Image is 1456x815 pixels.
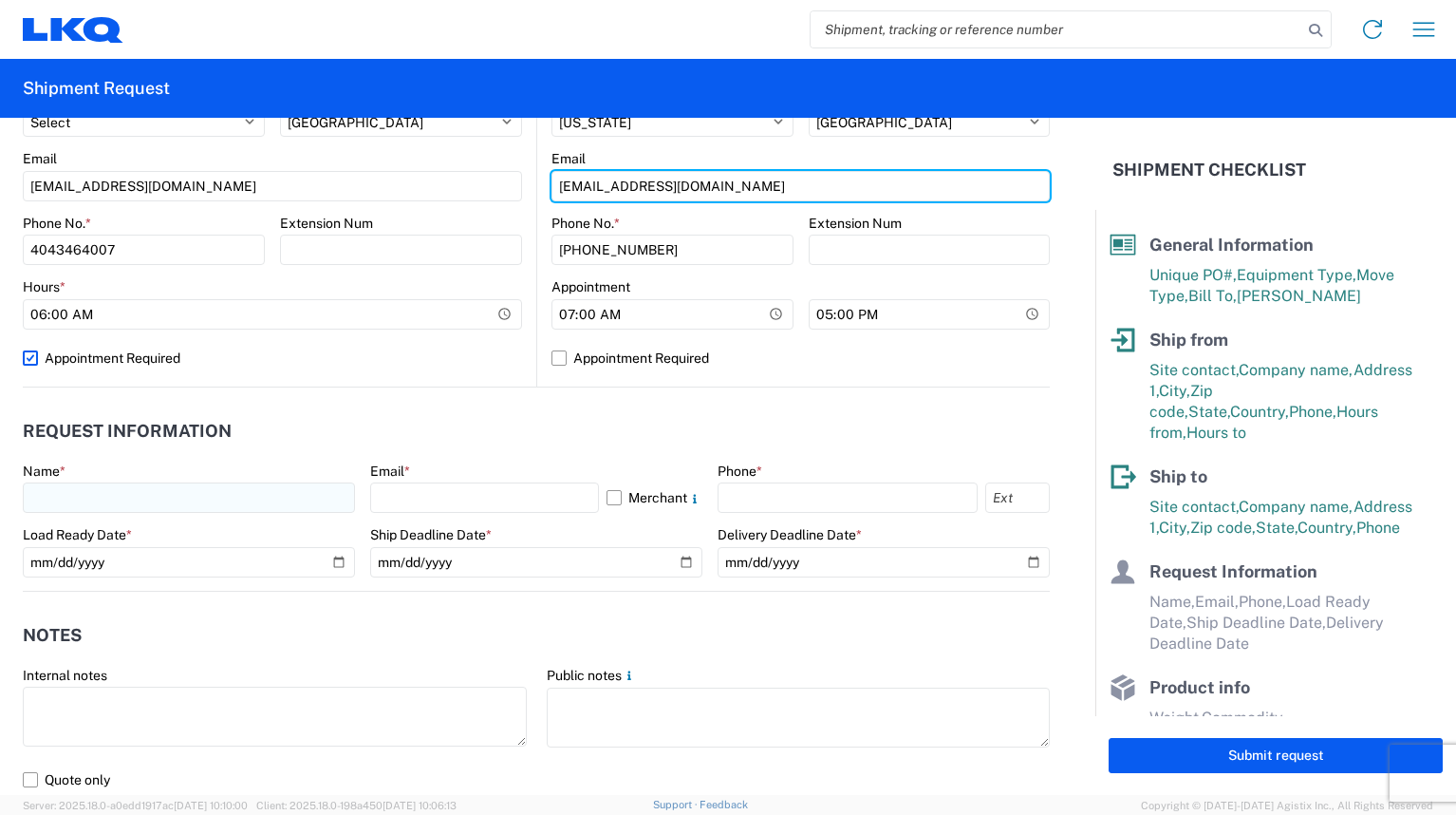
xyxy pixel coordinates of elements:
span: Country, [1230,403,1289,421]
span: Country, [1297,519,1356,537]
input: Shipment, tracking or reference number [811,11,1302,47]
label: Extension Num [280,215,373,232]
h2: Shipment Request [23,77,170,100]
span: Site contact, [1149,498,1239,516]
label: Delivery Deadline Date [718,526,862,543]
label: Email [370,463,410,480]
label: Load Ready Date [23,526,132,543]
span: Copyright © [DATE]-[DATE] Agistix Inc., All Rights Reserved [1141,797,1433,814]
label: Internal notes [23,667,107,684]
span: Ship Deadline Date, [1186,614,1326,632]
span: Company name, [1239,498,1353,516]
label: Name [23,463,65,480]
span: Client: 2025.18.0-198a450 [256,800,457,811]
span: State, [1188,403,1230,421]
span: Phone, [1239,593,1286,611]
label: Phone No. [551,215,620,232]
span: Ship to [1149,466,1207,486]
h2: Shipment Checklist [1112,159,1306,181]
label: Phone [718,463,762,480]
span: Commodity [1202,709,1283,727]
span: Ship from [1149,330,1228,350]
label: Hours [23,278,65,295]
label: Phone No. [23,215,91,232]
span: Weight, [1149,709,1202,727]
span: [DATE] 10:06:13 [383,800,457,811]
span: Phone [1356,519,1400,537]
span: Name, [1149,593,1195,611]
label: Quote only [23,765,1050,795]
span: Site contact, [1149,361,1239,379]
label: Ship Deadline Date [370,526,492,543]
span: Bill To, [1188,287,1237,305]
span: Request Information [1149,561,1317,581]
span: Unique PO#, [1149,266,1237,284]
span: State, [1256,519,1297,537]
span: Email, [1195,593,1239,611]
span: Company name, [1239,361,1353,379]
label: Appointment Required [23,343,522,373]
label: Appointment [551,278,630,295]
span: Product info [1149,677,1250,697]
span: City, [1159,519,1190,537]
span: City, [1159,382,1190,400]
label: Email [551,150,586,167]
label: Extension Num [809,215,902,232]
button: Submit request [1109,738,1443,773]
input: Ext [985,483,1050,513]
span: [PERSON_NAME] [1237,287,1361,305]
h2: Notes [23,626,82,645]
a: Feedback [700,799,748,810]
label: Appointment Required [551,343,1050,373]
span: Equipment Type, [1237,266,1356,284]
span: Zip code, [1190,519,1256,537]
span: Hours to [1186,424,1246,442]
span: [DATE] 10:10:00 [174,800,248,811]
span: Phone, [1289,403,1336,421]
span: Server: 2025.18.0-a0edd1917ac [23,800,248,811]
label: Email [23,150,57,167]
span: General Information [1149,235,1314,255]
label: Merchant [607,483,702,513]
a: Support [653,799,700,810]
label: Public notes [547,667,637,684]
h2: Request Information [23,422,232,441]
